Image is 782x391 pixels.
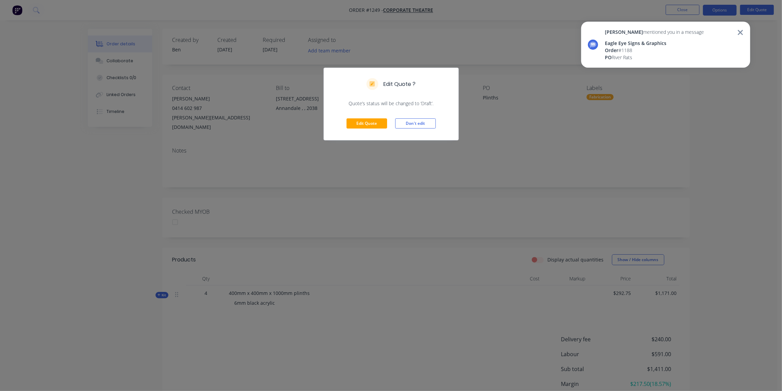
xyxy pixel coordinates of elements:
h5: Edit Quote ? [384,80,416,88]
button: Edit Quote [347,118,387,129]
div: Eagle Eye Signs & Graphics [605,40,704,47]
span: Quote’s status will be changed to ‘Draft’. [332,100,450,107]
div: # 1188 [605,47,704,54]
span: Order [605,47,618,53]
div: River Rats [605,54,704,61]
span: [PERSON_NAME] [605,29,643,35]
span: PO [605,54,612,61]
button: Don't edit [395,118,436,129]
div: mentioned you in a message [605,28,704,36]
